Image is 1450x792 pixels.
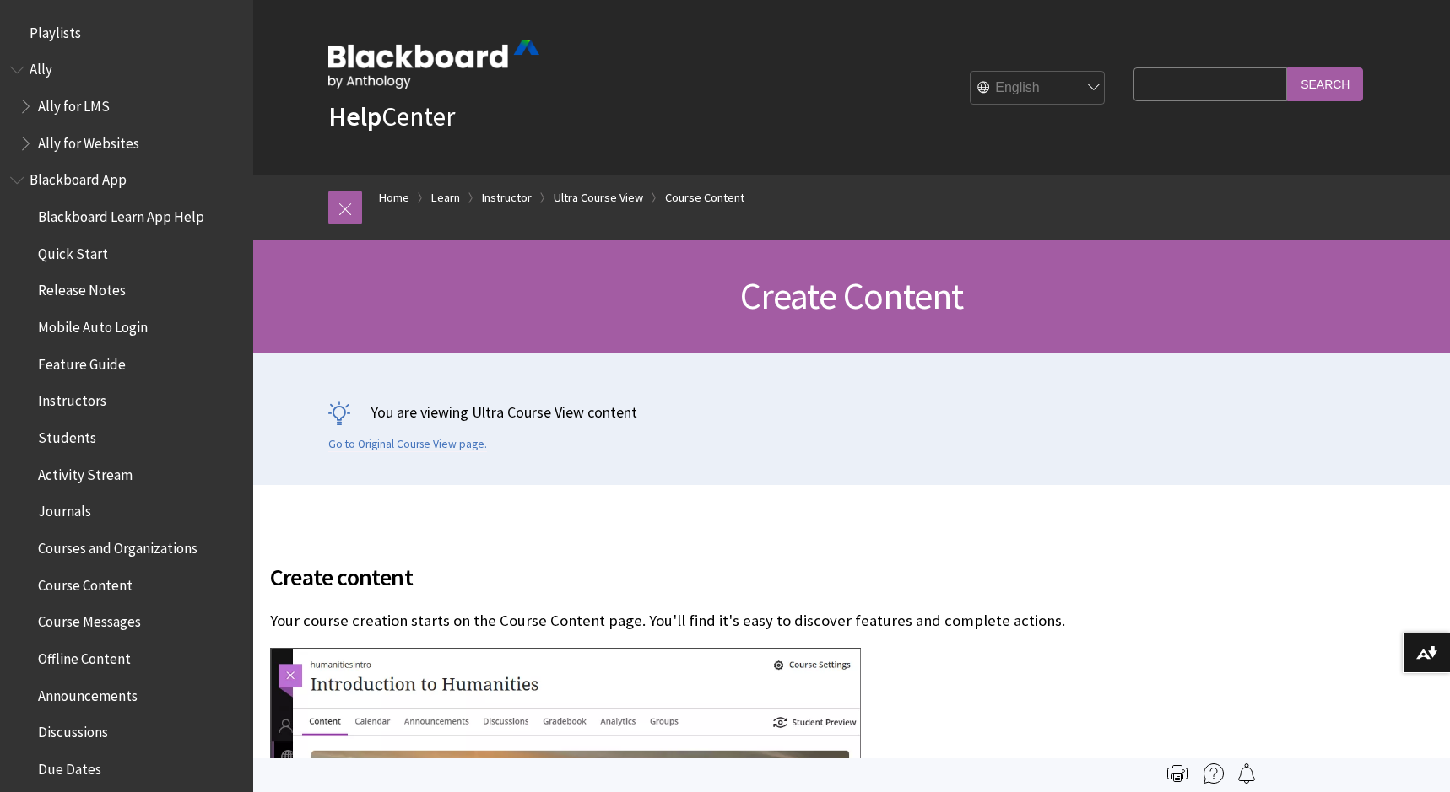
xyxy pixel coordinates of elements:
span: Courses and Organizations [38,534,197,557]
span: Journals [38,498,91,520]
a: Home [379,187,409,208]
a: Course Content [665,187,744,208]
span: Course Messages [38,608,141,631]
span: Due Dates [38,755,101,778]
img: Blackboard by Anthology [328,40,539,89]
span: Offline Content [38,644,131,667]
span: Mobile Auto Login [38,313,148,336]
img: Follow this page [1236,763,1257,784]
img: More help [1204,763,1224,784]
nav: Book outline for Playlists [10,19,243,47]
span: Ally for LMS [38,92,110,115]
span: Activity Stream [38,461,133,483]
strong: Help [328,100,381,133]
img: Print [1167,763,1188,784]
span: Playlists [30,19,81,41]
select: Site Language Selector [971,71,1106,105]
span: Release Notes [38,277,126,299]
span: Create Content [740,272,964,319]
span: Ally for Websites [38,129,139,152]
span: Quick Start [38,240,108,262]
p: You are viewing Ultra Course View content [328,401,1375,423]
a: Go to Original Course View page. [328,437,487,452]
span: Blackboard App [30,166,127,189]
a: Ultra Course View [554,187,643,208]
p: Your course creation starts on the Course Content page. You'll find it's easy to discover feature... [270,610,1183,632]
a: Learn [431,187,460,208]
span: Discussions [38,718,108,741]
span: Create content [270,559,1183,595]
span: Students [38,423,96,446]
input: Search [1287,67,1363,100]
span: Course Content [38,571,133,594]
span: Instructors [38,387,106,410]
span: Ally [30,56,52,78]
nav: Book outline for Anthology Ally Help [10,56,243,158]
a: HelpCenter [328,100,455,133]
a: Instructor [482,187,532,208]
span: Announcements [38,682,138,704]
span: Feature Guide [38,350,126,373]
span: Blackboard Learn App Help [38,202,204,225]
